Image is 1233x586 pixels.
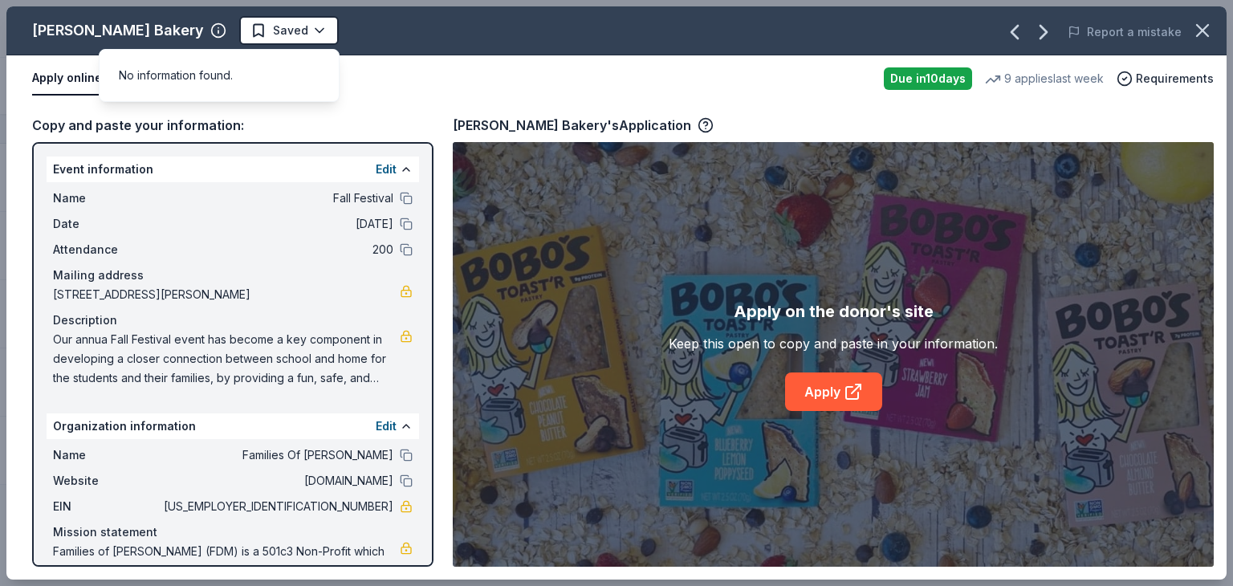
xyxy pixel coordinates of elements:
[53,266,413,285] div: Mailing address
[32,18,204,43] div: [PERSON_NAME] Bakery
[669,334,998,353] div: Keep this open to copy and paste in your information.
[53,214,161,234] span: Date
[239,16,339,45] button: Saved
[161,189,393,208] span: Fall Festival
[53,523,413,542] div: Mission statement
[161,471,393,490] span: [DOMAIN_NAME]
[884,67,972,90] div: Due in 10 days
[119,68,233,82] span: No information found.
[32,115,433,136] div: Copy and paste your information:
[161,240,393,259] span: 200
[53,311,413,330] div: Description
[161,446,393,465] span: Families Of [PERSON_NAME]
[53,240,161,259] span: Attendance
[1136,69,1214,88] span: Requirements
[53,189,161,208] span: Name
[1068,22,1182,42] button: Report a mistake
[53,285,400,304] span: [STREET_ADDRESS][PERSON_NAME]
[376,160,397,179] button: Edit
[47,157,419,182] div: Event information
[161,214,393,234] span: [DATE]
[53,330,400,388] span: Our annua Fall Festival event has become a key component in developing a closer connection betwee...
[273,21,308,40] span: Saved
[53,471,161,490] span: Website
[53,446,161,465] span: Name
[161,497,393,516] span: [US_EMPLOYER_IDENTIFICATION_NUMBER]
[32,62,102,96] button: Apply online
[785,372,882,411] a: Apply
[376,417,397,436] button: Edit
[1117,69,1214,88] button: Requirements
[47,413,419,439] div: Organization information
[53,497,161,516] span: EIN
[453,115,714,136] div: [PERSON_NAME] Bakery's Application
[734,299,934,324] div: Apply on the donor's site
[985,69,1104,88] div: 9 applies last week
